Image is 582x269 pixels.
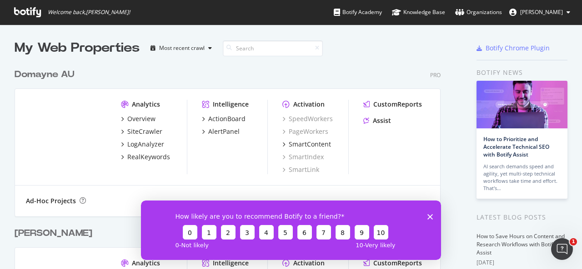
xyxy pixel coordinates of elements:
[392,8,445,17] div: Knowledge Base
[223,40,323,56] input: Search
[202,127,240,136] a: AlertPanel
[282,127,328,136] a: PageWorkers
[121,127,162,136] a: SiteCrawler
[208,127,240,136] div: AlertPanel
[455,8,502,17] div: Organizations
[127,114,156,123] div: Overview
[127,152,170,161] div: RealKeywords
[570,238,577,245] span: 1
[15,68,78,81] a: Domayne AU
[477,259,567,267] div: [DATE]
[363,259,422,268] a: CustomReports
[48,9,130,16] span: Welcome back, [PERSON_NAME] !
[430,71,441,79] div: Pro
[373,259,422,268] div: CustomReports
[26,100,106,164] img: www.domayne.com.au
[334,8,382,17] div: Botify Academy
[127,140,164,149] div: LogAnalyzer
[132,259,160,268] div: Analytics
[502,5,577,20] button: [PERSON_NAME]
[477,232,565,256] a: How to Save Hours on Content and Research Workflows with Botify Assist
[132,100,160,109] div: Analytics
[363,100,422,109] a: CustomReports
[483,135,549,158] a: How to Prioritize and Accelerate Technical SEO with Botify Assist
[282,140,331,149] a: SmartContent
[202,114,246,123] a: ActionBoard
[121,152,170,161] a: RealKeywords
[208,114,246,123] div: ActionBoard
[141,201,441,260] iframe: Survey from Botify
[26,196,76,205] div: Ad-Hoc Projects
[293,100,325,109] div: Activation
[282,152,324,161] a: SmartIndex
[551,238,573,260] iframe: Intercom live chat
[121,140,164,149] a: LogAnalyzer
[373,116,391,125] div: Assist
[477,212,567,222] div: Latest Blog Posts
[213,259,249,268] div: Intelligence
[477,44,550,53] a: Botify Chrome Plugin
[15,227,96,240] a: [PERSON_NAME]
[15,227,92,240] div: [PERSON_NAME]
[293,259,325,268] div: Activation
[486,44,550,53] div: Botify Chrome Plugin
[121,114,156,123] a: Overview
[282,165,319,174] a: SmartLink
[159,45,205,51] div: Most recent crawl
[373,100,422,109] div: CustomReports
[520,8,563,16] span: Gareth Kleinman
[477,81,567,128] img: How to Prioritize and Accelerate Technical SEO with Botify Assist
[483,163,561,192] div: AI search demands speed and agility, yet multi-step technical workflows take time and effort. Tha...
[363,116,391,125] a: Assist
[15,68,75,81] div: Domayne AU
[477,68,567,78] div: Botify news
[127,127,162,136] div: SiteCrawler
[289,140,331,149] div: SmartContent
[15,39,140,57] div: My Web Properties
[282,114,333,123] a: SpeedWorkers
[213,100,249,109] div: Intelligence
[147,41,216,55] button: Most recent crawl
